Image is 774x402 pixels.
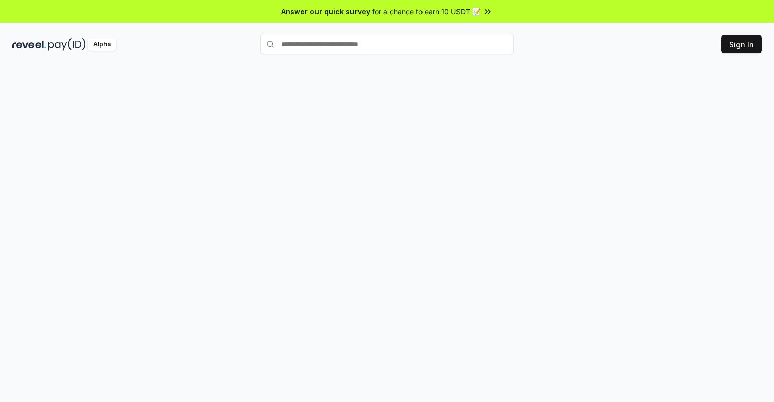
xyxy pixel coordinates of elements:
[88,38,116,51] div: Alpha
[721,35,762,53] button: Sign In
[281,6,370,17] span: Answer our quick survey
[48,38,86,51] img: pay_id
[372,6,481,17] span: for a chance to earn 10 USDT 📝
[12,38,46,51] img: reveel_dark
